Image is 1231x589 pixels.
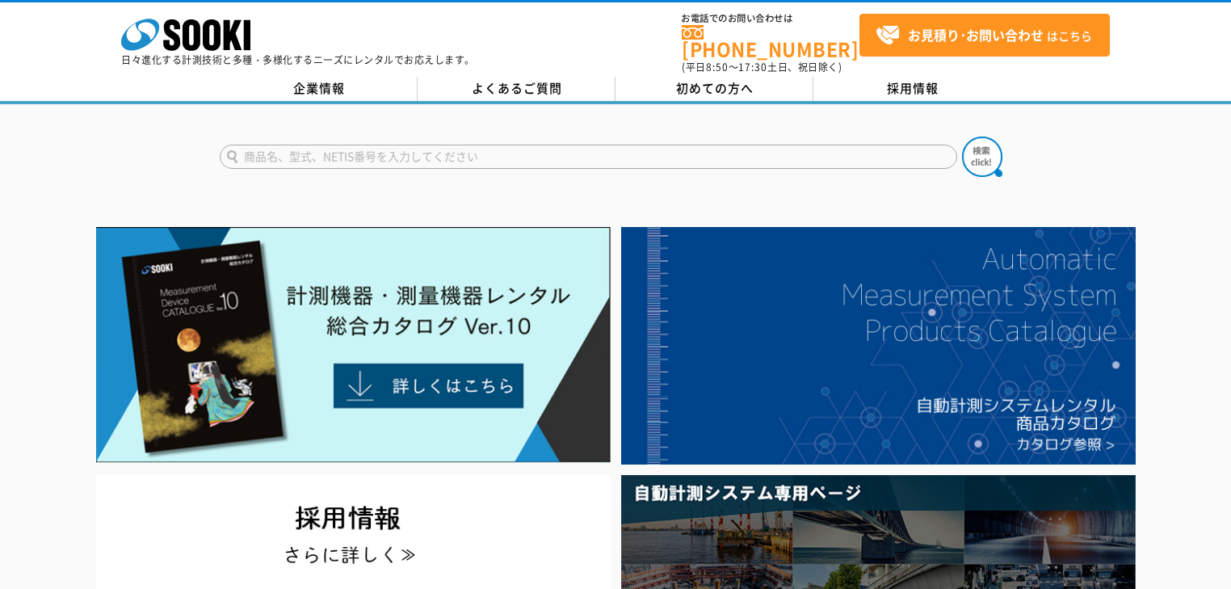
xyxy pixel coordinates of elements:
[738,60,767,74] span: 17:30
[706,60,729,74] span: 8:50
[96,227,611,463] img: Catalog Ver10
[676,79,754,97] span: 初めての方へ
[220,77,418,101] a: 企業情報
[621,227,1136,465] img: 自動計測システムカタログ
[682,14,859,23] span: お電話でのお問い合わせは
[220,145,957,169] input: 商品名、型式、NETIS番号を入力してください
[682,60,842,74] span: (平日 ～ 土日、祝日除く)
[859,14,1110,57] a: お見積り･お問い合わせはこちら
[418,77,615,101] a: よくあるご質問
[962,137,1002,177] img: btn_search.png
[121,55,475,65] p: 日々進化する計測技術と多種・多様化するニーズにレンタルでお応えします。
[813,77,1011,101] a: 採用情報
[615,77,813,101] a: 初めての方へ
[876,23,1092,48] span: はこちら
[682,25,859,58] a: [PHONE_NUMBER]
[908,25,1044,44] strong: お見積り･お問い合わせ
